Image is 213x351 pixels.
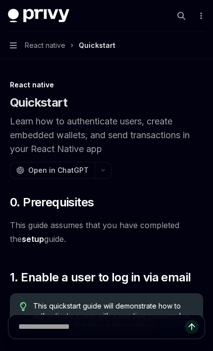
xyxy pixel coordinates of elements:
[20,302,27,311] svg: Tip
[22,234,44,244] a: setup
[28,165,89,175] span: Open in ChatGPT
[18,315,185,339] input: Ask a question...
[10,115,203,156] p: Learn how to authenticate users, create embedded wallets, and send transactions in your React Nat...
[195,9,205,23] button: More actions
[185,320,199,334] button: Send message
[10,270,191,285] span: 1. Enable a user to log in via email
[10,162,95,179] button: Open in ChatGPT
[10,218,203,246] span: This guide assumes that you have completed the guide.
[25,39,65,51] span: React native
[10,95,67,111] h1: Quickstart
[8,9,69,23] img: dark logo
[10,195,94,210] span: 0. Prerequisites
[10,80,203,90] div: React native
[79,39,115,51] div: Quickstart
